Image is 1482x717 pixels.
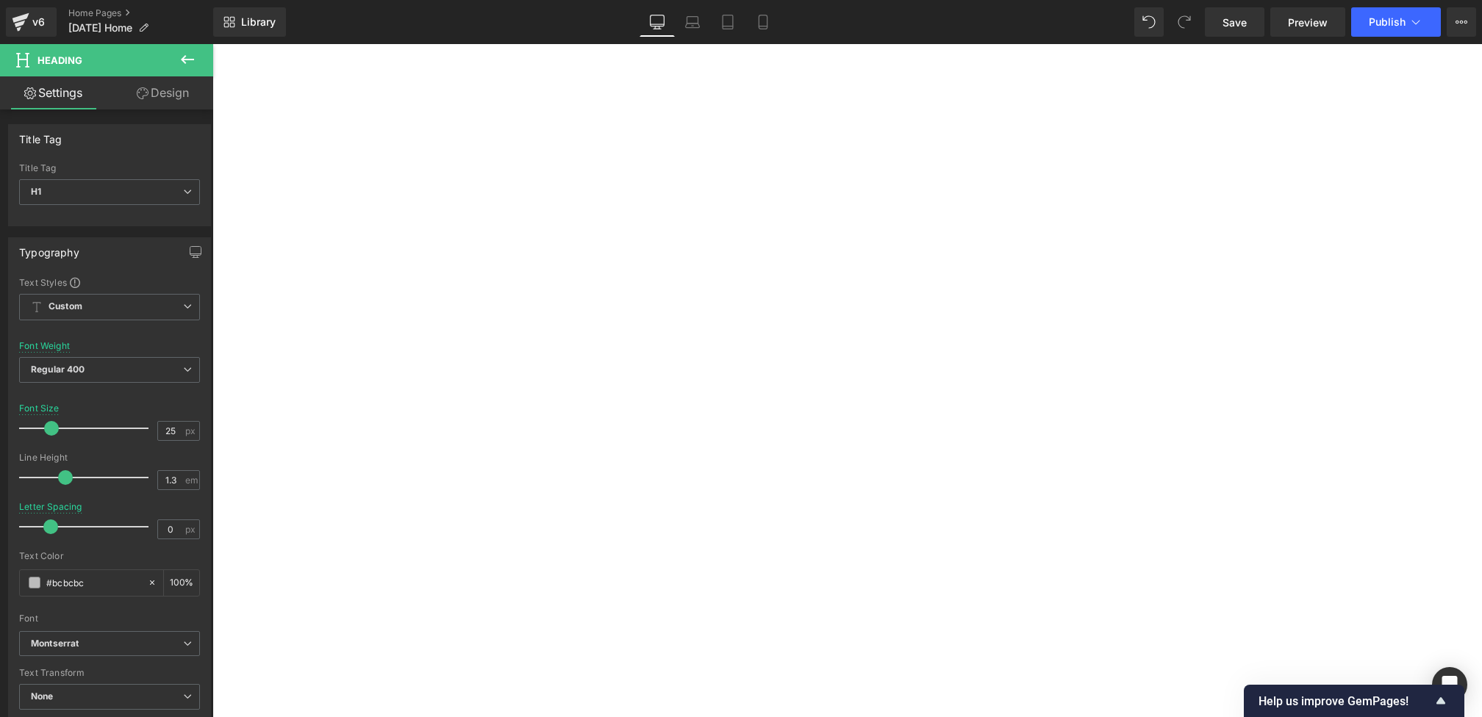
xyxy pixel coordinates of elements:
[745,7,781,37] a: Mobile
[29,12,48,32] div: v6
[19,551,200,561] div: Text Color
[1288,15,1328,30] span: Preview
[213,7,286,37] a: New Library
[19,613,200,624] div: Font
[31,691,54,702] b: None
[185,475,198,485] span: em
[1259,692,1450,710] button: Show survey - Help us improve GemPages!
[31,638,79,650] i: Montserrat
[19,668,200,678] div: Text Transform
[68,22,132,34] span: [DATE] Home
[185,426,198,436] span: px
[185,525,198,534] span: px
[37,54,82,66] span: Heading
[6,7,57,37] a: v6
[675,7,710,37] a: Laptop
[1447,7,1476,37] button: More
[1432,667,1467,702] div: Open Intercom Messenger
[19,125,62,145] div: Title Tag
[19,163,200,173] div: Title Tag
[46,574,140,591] input: Color
[19,276,200,288] div: Text Styles
[31,364,85,375] b: Regular 400
[31,186,41,197] b: H1
[164,570,199,596] div: %
[1134,7,1164,37] button: Undo
[1369,16,1406,28] span: Publish
[1170,7,1199,37] button: Redo
[1259,694,1432,708] span: Help us improve GemPages!
[1270,7,1345,37] a: Preview
[19,453,200,463] div: Line Height
[19,502,82,512] div: Letter Spacing
[19,341,70,351] div: Font Weight
[49,300,82,313] b: Custom
[19,403,60,414] div: Font Size
[640,7,675,37] a: Desktop
[68,7,213,19] a: Home Pages
[1351,7,1441,37] button: Publish
[19,238,79,259] div: Typography
[1223,15,1247,30] span: Save
[241,15,276,29] span: Library
[710,7,745,37] a: Tablet
[110,76,216,109] a: Design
